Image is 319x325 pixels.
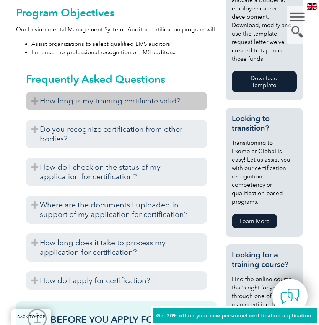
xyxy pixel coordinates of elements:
img: en [307,3,317,10]
a: BACK TO TOP [11,309,51,325]
span: Get 20% off on your new personnel certification application! [156,313,313,319]
h2: Program Objectives [16,6,217,19]
h3: Where are the documents I uploaded in support of my application for certification? [26,196,207,224]
h3: Looking for a training course? [232,250,297,269]
a: Learn More [232,214,277,228]
h3: Do you recognize certification from other bodies? [26,120,207,148]
h3: Looking to transition? [232,114,297,133]
h3: How long is my training certificate valid? [26,92,207,110]
li: Assist organizations to select qualified EMS auditors [31,40,217,48]
p: Our Environmental Management Systems Auditor certification program will: [16,25,217,34]
img: contact-chat.png [280,287,299,306]
a: Download Template [232,71,297,92]
p: Find the online course that’s right for you through one of our many certified Training Providers. [232,275,297,317]
p: Transitioning to Exemplar Global is easy! Let us assist you with our certification recognition, c... [232,139,297,206]
h2: Frequently Asked Questions [26,73,207,85]
h3: How long does it take to process my application for certification? [26,233,207,262]
h3: How do I apply for certification? [26,271,207,290]
h3: How do I check on the status of my application for certification? [26,158,207,186]
li: Enhance the professional recognition of EMS auditors. [31,48,217,57]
